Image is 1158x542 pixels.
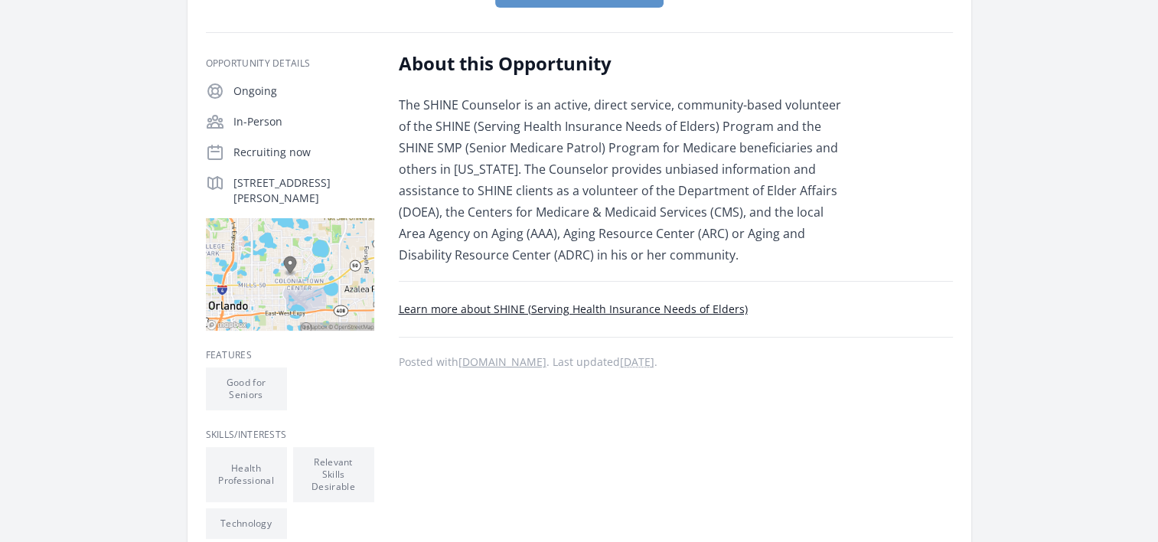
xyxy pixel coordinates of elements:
p: Posted with . Last updated . [399,356,953,368]
p: Ongoing [233,83,374,99]
a: [DOMAIN_NAME] [458,354,546,369]
a: Learn more about SHINE (Serving Health Insurance Needs of Elders) [399,302,748,316]
li: Relevant Skills Desirable [293,447,374,502]
h3: Features [206,349,374,361]
img: Map [206,218,374,331]
h3: Opportunity Details [206,57,374,70]
p: [STREET_ADDRESS][PERSON_NAME] [233,175,374,206]
h2: About this Opportunity [399,51,846,76]
p: The SHINE Counselor is an active, direct service, community-based volunteer of the SHINE (Serving... [399,94,846,266]
li: Technology [206,508,287,539]
p: In-Person [233,114,374,129]
h3: Skills/Interests [206,429,374,441]
li: Health Professional [206,447,287,502]
p: Recruiting now [233,145,374,160]
li: Good for Seniors [206,367,287,410]
abbr: Tue, Feb 25, 2025 7:59 PM [620,354,654,369]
